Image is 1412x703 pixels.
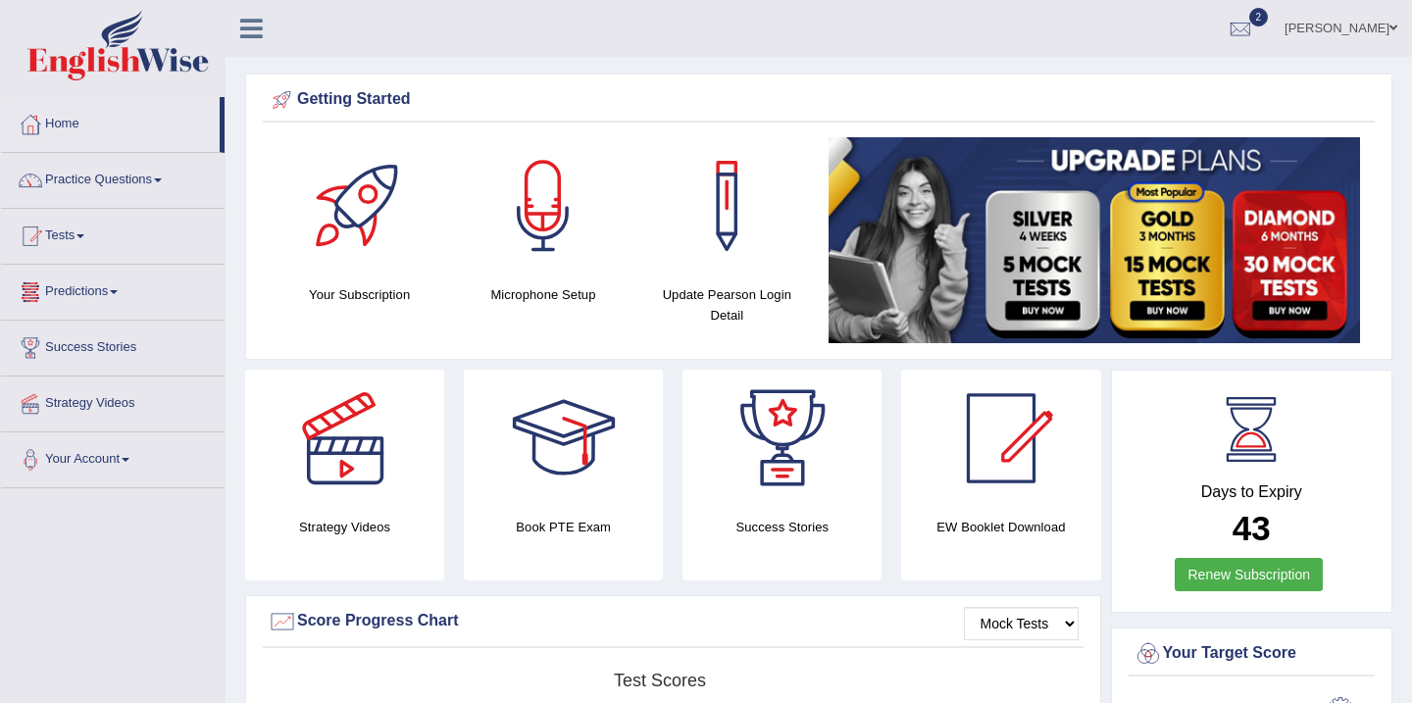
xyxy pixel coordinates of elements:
b: 43 [1233,509,1271,547]
a: Renew Subscription [1175,558,1323,591]
h4: EW Booklet Download [901,517,1100,537]
a: Your Account [1,432,225,481]
a: Strategy Videos [1,377,225,426]
a: Predictions [1,265,225,314]
div: Your Target Score [1134,639,1371,669]
h4: Book PTE Exam [464,517,663,537]
h4: Your Subscription [277,284,441,305]
tspan: Test scores [614,671,706,690]
h4: Microphone Setup [461,284,625,305]
div: Score Progress Chart [268,607,1079,636]
h4: Days to Expiry [1134,483,1371,501]
img: small5.jpg [829,137,1360,343]
h4: Update Pearson Login Detail [645,284,809,326]
span: 2 [1249,8,1269,26]
a: Success Stories [1,321,225,370]
a: Tests [1,209,225,258]
a: Practice Questions [1,153,225,202]
h4: Success Stories [682,517,882,537]
a: Home [1,97,220,146]
div: Getting Started [268,85,1370,115]
h4: Strategy Videos [245,517,444,537]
